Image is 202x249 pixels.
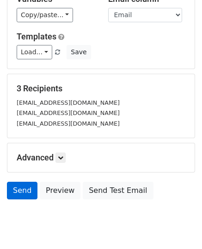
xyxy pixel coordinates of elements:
iframe: Chat Widget [156,204,202,249]
a: Templates [17,32,56,41]
a: Load... [17,45,52,59]
small: [EMAIL_ADDRESS][DOMAIN_NAME] [17,109,120,116]
a: Preview [40,182,80,199]
a: Send [7,182,37,199]
small: [EMAIL_ADDRESS][DOMAIN_NAME] [17,99,120,106]
h5: 3 Recipients [17,83,185,94]
a: Send Test Email [83,182,153,199]
h5: Advanced [17,153,185,163]
small: [EMAIL_ADDRESS][DOMAIN_NAME] [17,120,120,127]
a: Copy/paste... [17,8,73,22]
div: Tiện ích trò chuyện [156,204,202,249]
button: Save [67,45,91,59]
